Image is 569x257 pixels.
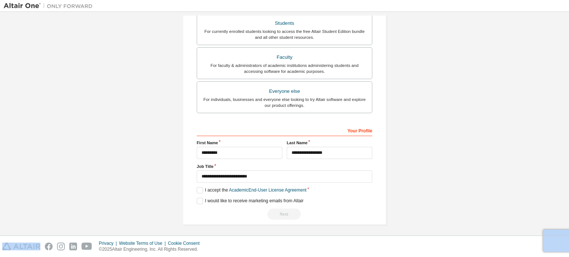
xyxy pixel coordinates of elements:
[197,140,282,146] label: First Name
[119,240,168,246] div: Website Terms of Use
[202,18,367,28] div: Students
[202,28,367,40] div: For currently enrolled students looking to access the free Altair Student Edition bundle and all ...
[2,243,40,250] img: altair_logo.svg
[4,2,96,10] img: Altair One
[202,97,367,108] div: For individuals, businesses and everyone else looking to try Altair software and explore our prod...
[197,209,372,220] div: Provide a valid email to continue
[197,198,303,204] label: I would like to receive marketing emails from Altair
[229,187,306,193] a: Academic End-User License Agreement
[99,246,204,253] p: © 2025 Altair Engineering, Inc. All Rights Reserved.
[202,86,367,97] div: Everyone else
[45,243,53,250] img: facebook.svg
[57,243,65,250] img: instagram.svg
[168,240,204,246] div: Cookie Consent
[69,243,77,250] img: linkedin.svg
[202,52,367,62] div: Faculty
[197,124,372,136] div: Your Profile
[99,240,119,246] div: Privacy
[287,140,372,146] label: Last Name
[197,187,306,193] label: I accept the
[81,243,92,250] img: youtube.svg
[197,163,372,169] label: Job Title
[202,62,367,74] div: For faculty & administrators of academic institutions administering students and accessing softwa...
